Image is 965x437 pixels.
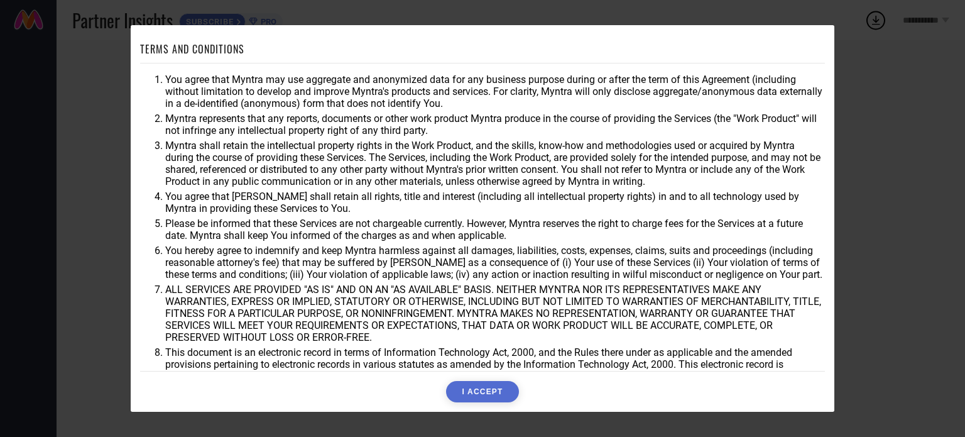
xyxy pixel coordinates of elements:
li: Myntra shall retain the intellectual property rights in the Work Product, and the skills, know-ho... [165,140,825,187]
button: I ACCEPT [446,381,518,402]
li: You agree that Myntra may use aggregate and anonymized data for any business purpose during or af... [165,74,825,109]
h1: TERMS AND CONDITIONS [140,41,244,57]
li: ALL SERVICES ARE PROVIDED "AS IS" AND ON AN "AS AVAILABLE" BASIS. NEITHER MYNTRA NOR ITS REPRESEN... [165,284,825,343]
li: Please be informed that these Services are not chargeable currently. However, Myntra reserves the... [165,218,825,241]
li: You agree that [PERSON_NAME] shall retain all rights, title and interest (including all intellect... [165,191,825,214]
li: This document is an electronic record in terms of Information Technology Act, 2000, and the Rules... [165,346,825,382]
li: Myntra represents that any reports, documents or other work product Myntra produce in the course ... [165,113,825,136]
li: You hereby agree to indemnify and keep Myntra harmless against all damages, liabilities, costs, e... [165,245,825,280]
